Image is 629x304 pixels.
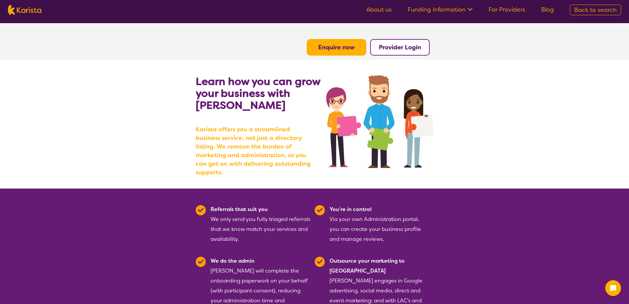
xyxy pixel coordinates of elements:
[570,5,621,15] a: Back to search
[211,204,311,244] div: We only send you fully triaged referrals that we know match your services and availability.
[8,5,41,15] img: Karista logo
[196,125,315,177] b: Karista offers you a streamlined business service, not just a directory listing. We remove the bu...
[366,6,392,14] a: About us
[330,204,430,244] div: Via your own Administration portal, you can create your business profile and manage reviews.
[318,43,355,51] a: Enquire now
[315,205,325,215] img: Tick
[489,6,525,14] a: For Providers
[196,257,206,267] img: Tick
[315,257,325,267] img: Tick
[408,6,473,14] a: Funding Information
[330,257,405,274] b: Outsource your marketing to [GEOGRAPHIC_DATA]
[574,6,617,14] span: Back to search
[330,206,372,213] b: You're in control
[541,6,554,14] a: Blog
[196,205,206,215] img: Tick
[211,257,255,264] b: We do the admin
[326,75,433,168] img: grow your business with Karista
[211,206,268,213] b: Referrals that suit you
[379,43,421,51] a: Provider Login
[370,39,430,56] button: Provider Login
[307,39,366,56] button: Enquire now
[196,74,320,112] b: Learn how you can grow your business with [PERSON_NAME]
